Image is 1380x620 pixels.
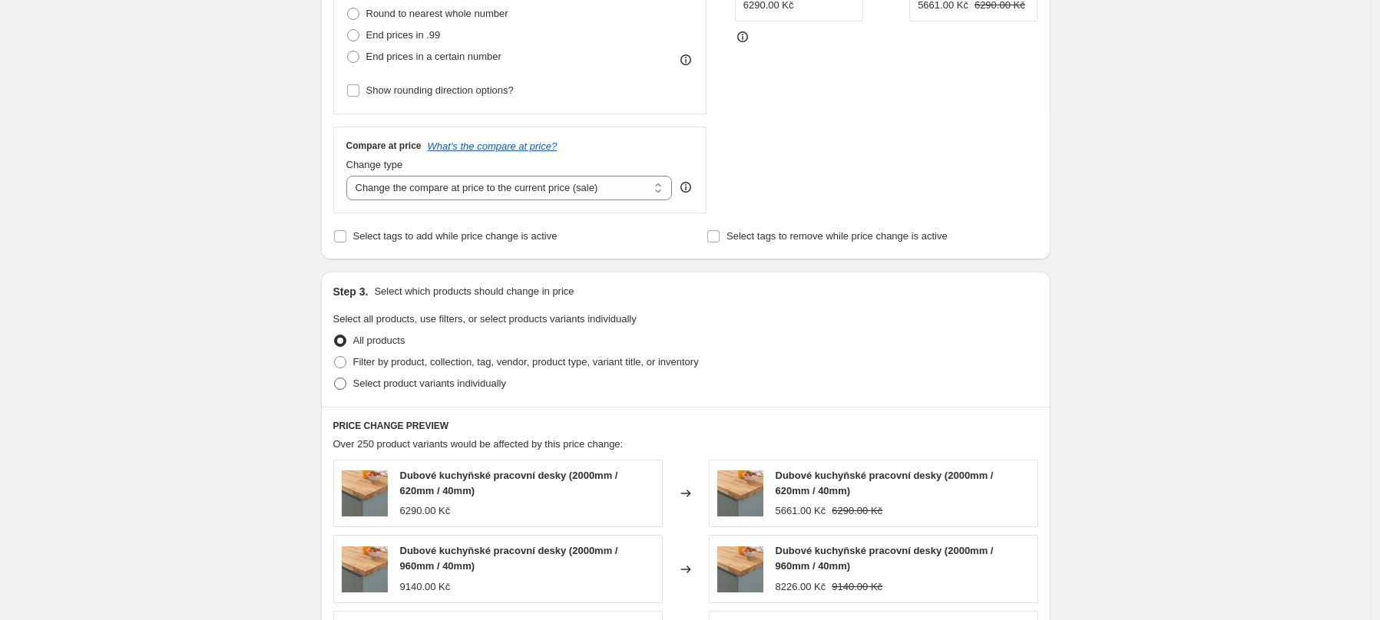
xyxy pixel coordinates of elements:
[726,230,948,242] span: Select tags to remove while price change is active
[776,470,994,496] span: Dubové kuchyňské pracovní desky (2000mm / 620mm / 40mm)
[832,503,882,519] strike: 6290.00 Kč
[428,140,558,152] button: What's the compare at price?
[776,545,994,572] span: Dubové kuchyňské pracovní desky (2000mm / 960mm / 40mm)
[374,284,574,299] p: Select which products should change in price
[832,579,882,595] strike: 9140.00 Kč
[678,180,693,195] div: help
[400,579,451,595] div: 9140.00 Kč
[400,503,451,519] div: 6290.00 Kč
[366,51,501,62] span: End prices in a certain number
[353,356,699,368] span: Filter by product, collection, tag, vendor, product type, variant title, or inventory
[346,140,422,152] h3: Compare at price
[333,313,637,325] span: Select all products, use filters, or select products variants individually
[333,284,369,299] h2: Step 3.
[776,503,826,519] div: 5661.00 Kč
[333,420,1038,432] h6: PRICE CHANGE PREVIEW
[353,335,405,346] span: All products
[342,470,388,516] img: pracovni-deska-dub-1_80x.jpg
[366,84,514,96] span: Show rounding direction options?
[400,545,618,572] span: Dubové kuchyňské pracovní desky (2000mm / 960mm / 40mm)
[346,159,403,170] span: Change type
[353,378,506,389] span: Select product variants individually
[366,29,441,41] span: End prices in .99
[342,546,388,592] img: pracovni-deska-dub-1_80x.jpg
[353,230,558,242] span: Select tags to add while price change is active
[366,8,508,19] span: Round to nearest whole number
[400,470,618,496] span: Dubové kuchyňské pracovní desky (2000mm / 620mm / 40mm)
[776,579,826,595] div: 8226.00 Kč
[333,438,624,450] span: Over 250 product variants would be affected by this price change:
[717,546,763,592] img: pracovni-deska-dub-1_80x.jpg
[717,470,763,516] img: pracovni-deska-dub-1_80x.jpg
